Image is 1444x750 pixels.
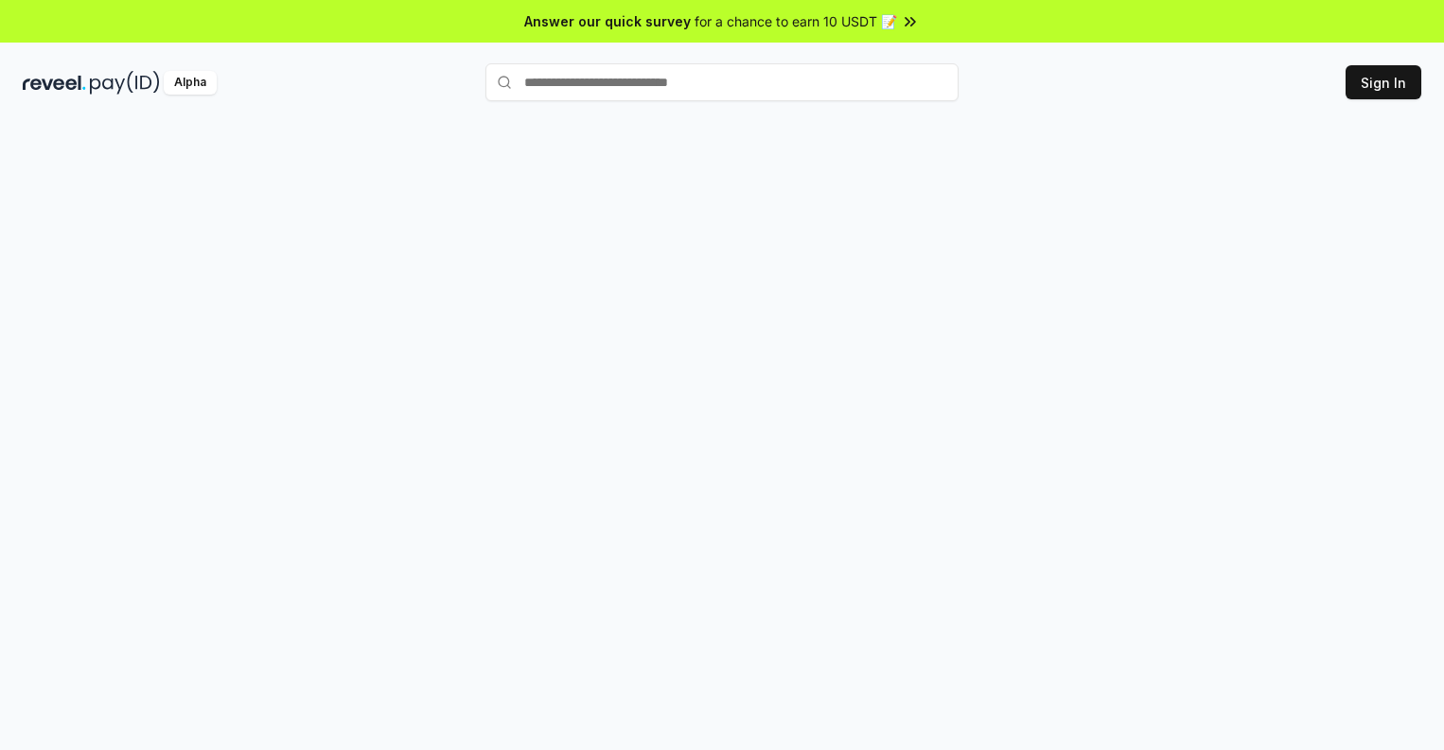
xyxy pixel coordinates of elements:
[23,71,86,95] img: reveel_dark
[164,71,217,95] div: Alpha
[524,11,691,31] span: Answer our quick survey
[1346,65,1421,99] button: Sign In
[695,11,897,31] span: for a chance to earn 10 USDT 📝
[90,71,160,95] img: pay_id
